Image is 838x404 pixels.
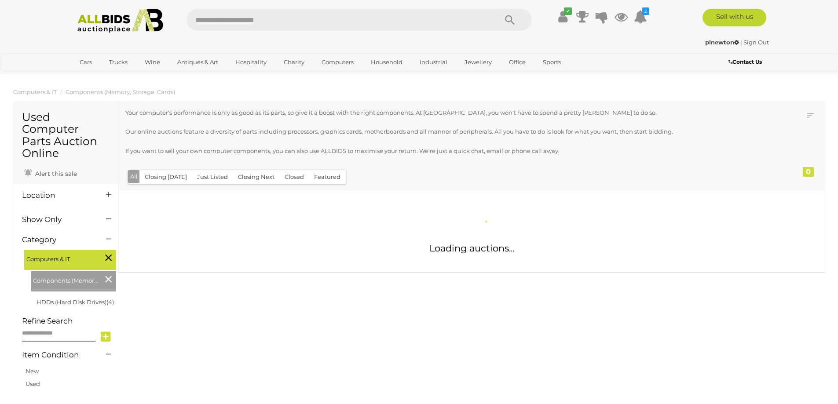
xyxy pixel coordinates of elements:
p: If you want to sell your own computer components, you can also use ALLBIDS to maximise your retur... [125,146,754,156]
button: Closed [279,170,309,184]
span: (4) [106,298,114,306]
img: Allbids.com.au [73,9,168,33]
span: Components (Memory, Storage, Cards) [33,273,99,286]
a: HDDs (Hard Disk Drives)(4) [37,298,114,306]
i: 2 [642,7,649,15]
button: Closing [DATE] [139,170,192,184]
a: ✔ [556,9,570,25]
a: Jewellery [459,55,498,69]
a: Alert this sale [22,166,79,179]
p: Your computer's performance is only as good as its parts, so give it a boost with the right compo... [125,108,754,118]
i: ✔ [564,7,572,15]
button: Closing Next [233,170,280,184]
a: Office [503,55,531,69]
a: New [26,368,39,375]
a: Components (Memory, Storage, Cards) [66,88,175,95]
a: Sports [537,55,567,69]
h4: Show Only [22,215,93,224]
span: Alert this sale [33,170,77,178]
a: Computers [316,55,359,69]
button: Just Listed [192,170,233,184]
a: Trucks [103,55,133,69]
a: Industrial [414,55,453,69]
span: | [740,39,742,46]
a: Hospitality [230,55,272,69]
button: Search [488,9,532,31]
h4: Refine Search [22,317,116,325]
span: Computers & IT [26,252,92,264]
h4: Category [22,236,93,244]
h4: Location [22,191,93,200]
b: Contact Us [728,58,762,65]
a: Used [26,380,40,387]
a: Contact Us [728,57,764,67]
span: Loading auctions... [429,243,514,254]
h4: Item Condition [22,351,93,359]
strong: plnewton [705,39,739,46]
p: Our online auctions feature a diversity of parts including processors, graphics cards, motherboar... [125,127,754,137]
a: Wine [139,55,166,69]
button: Featured [309,170,346,184]
button: All [128,170,140,183]
a: plnewton [705,39,740,46]
h1: Used Computer Parts Auction Online [22,111,110,160]
a: Household [365,55,408,69]
a: Charity [278,55,310,69]
a: [GEOGRAPHIC_DATA] [74,69,148,84]
a: Computers & IT [13,88,57,95]
a: Antiques & Art [172,55,224,69]
div: 0 [803,167,814,177]
a: Sign Out [743,39,769,46]
a: 2 [634,9,647,25]
a: Cars [74,55,98,69]
a: Sell with us [703,9,766,26]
